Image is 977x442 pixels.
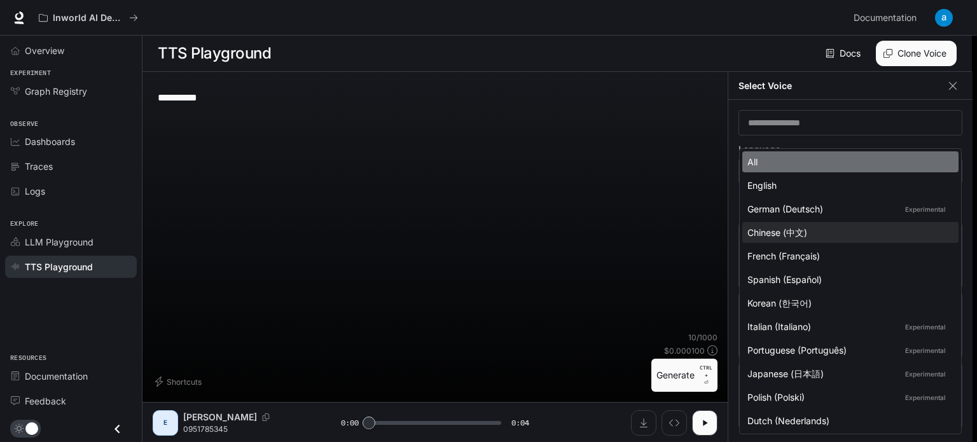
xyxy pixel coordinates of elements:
p: Experimental [903,345,948,356]
p: Experimental [903,321,948,333]
div: Spanish (Español) [747,273,948,286]
div: French (Français) [747,249,948,263]
p: Experimental [903,204,948,215]
div: Polish (Polski) [747,390,948,404]
div: Dutch (Nederlands) [747,414,948,427]
p: Experimental [903,368,948,380]
div: Italian (Italiano) [747,320,948,333]
div: English [747,179,948,192]
div: Chinese (中文) [747,226,948,239]
p: Experimental [903,392,948,403]
div: German (Deutsch) [747,202,948,216]
div: Japanese (日本語) [747,367,948,380]
div: Korean (한국어) [747,296,948,310]
div: All [747,155,948,169]
div: Portuguese (Português) [747,343,948,357]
